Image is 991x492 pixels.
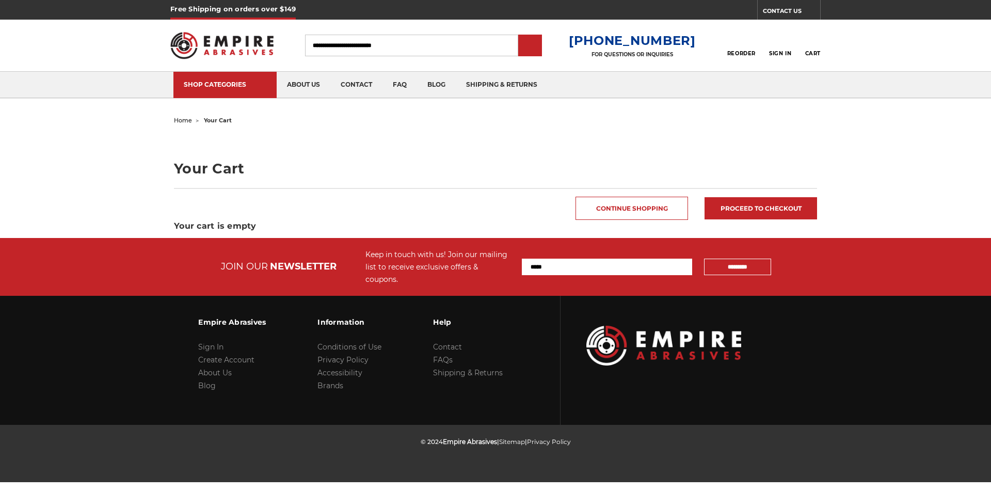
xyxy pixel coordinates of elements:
a: Brands [317,381,343,390]
img: Empire Abrasives [170,25,274,66]
a: home [174,117,192,124]
a: blog [417,72,456,98]
a: [PHONE_NUMBER] [569,33,696,48]
span: JOIN OUR [221,261,268,272]
h3: Empire Abrasives [198,311,266,333]
span: NEWSLETTER [270,261,337,272]
a: CONTACT US [763,5,820,20]
p: FOR QUESTIONS OR INQUIRIES [569,51,696,58]
span: Sign In [769,50,791,57]
div: SHOP CATEGORIES [184,81,266,88]
a: Reorder [727,34,756,56]
a: Blog [198,381,216,390]
a: Accessibility [317,368,362,377]
a: Privacy Policy [527,438,571,446]
h1: Your Cart [174,162,817,176]
span: Reorder [727,50,756,57]
div: Keep in touch with us! Join our mailing list to receive exclusive offers & coupons. [365,248,512,285]
a: Proceed to checkout [705,197,817,219]
span: Empire Abrasives [443,438,497,446]
a: Conditions of Use [317,342,381,352]
a: Create Account [198,355,254,364]
a: contact [330,72,382,98]
a: FAQs [433,355,453,364]
span: your cart [204,117,232,124]
img: Empire Abrasives Logo Image [586,326,741,366]
a: Sitemap [499,438,525,446]
a: About Us [198,368,232,377]
a: about us [277,72,330,98]
h3: Help [433,311,503,333]
p: © 2024 | | [421,435,571,448]
a: Cart [805,34,821,57]
a: Privacy Policy [317,355,369,364]
span: Cart [805,50,821,57]
a: Continue Shopping [576,197,688,220]
h3: Your cart is empty [174,220,817,232]
a: shipping & returns [456,72,548,98]
h3: Information [317,311,381,333]
a: Shipping & Returns [433,368,503,377]
input: Submit [520,36,540,56]
a: Sign In [198,342,223,352]
a: faq [382,72,417,98]
a: Contact [433,342,462,352]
